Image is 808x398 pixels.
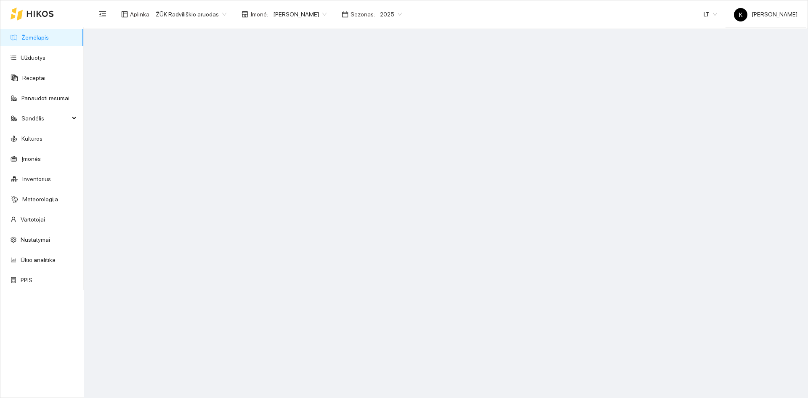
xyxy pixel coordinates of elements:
span: ŽŪK Radviliškio aruodas [156,8,226,21]
span: Įmonė : [250,10,268,19]
span: LT [704,8,717,21]
a: Užduotys [21,54,45,61]
span: 2025 [380,8,402,21]
a: PPIS [21,277,32,283]
a: Ūkio analitika [21,256,56,263]
a: Receptai [22,75,45,81]
span: menu-fold [99,11,106,18]
span: [PERSON_NAME] [734,11,797,18]
span: K [739,8,742,21]
span: shop [242,11,248,18]
span: Aplinka : [130,10,151,19]
a: Vartotojai [21,216,45,223]
a: Inventorius [22,176,51,182]
span: calendar [342,11,348,18]
span: Laurynas Krikščiūnas [273,8,327,21]
button: menu-fold [94,6,111,23]
span: Sandėlis [21,110,69,127]
a: Žemėlapis [21,34,49,41]
a: Meteorologija [22,196,58,203]
span: Sezonas : [351,10,375,19]
a: Nustatymai [21,236,50,243]
a: Panaudoti resursai [21,95,69,102]
a: Kultūros [21,135,43,142]
span: layout [121,11,128,18]
a: Įmonės [21,155,41,162]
